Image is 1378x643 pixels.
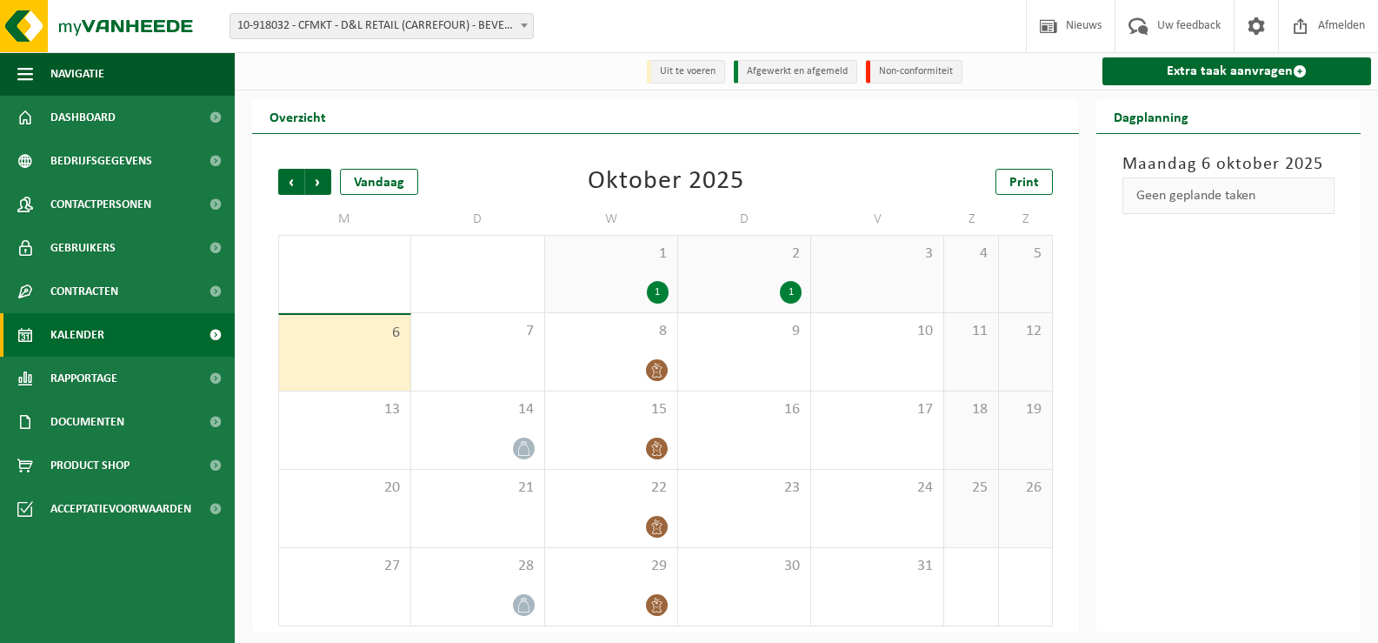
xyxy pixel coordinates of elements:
span: 19 [1008,400,1043,419]
span: 12 [1008,322,1043,341]
span: 29 [554,557,669,576]
span: 2 [687,244,802,264]
span: 23 [687,479,802,498]
a: Print [995,169,1053,195]
h3: Maandag 6 oktober 2025 [1122,151,1335,177]
span: 27 [288,557,402,576]
span: Documenten [50,400,124,444]
span: Product Shop [50,444,130,487]
span: Bedrijfsgegevens [50,139,152,183]
span: 31 [820,557,935,576]
span: 5 [1008,244,1043,264]
span: Navigatie [50,52,104,96]
span: 4 [953,244,989,264]
li: Uit te voeren [647,60,725,84]
span: 10 [820,322,935,341]
span: 10-918032 - CFMKT - D&L RETAIL (CARREFOUR) - BEVEREN-WAAS [230,14,533,38]
span: 20 [288,479,402,498]
td: V [811,204,944,235]
td: M [278,204,411,235]
span: Rapportage [50,357,117,400]
span: 1 [554,244,669,264]
span: 11 [953,322,989,341]
div: Vandaag [340,169,418,195]
span: 26 [1008,479,1043,498]
span: 25 [953,479,989,498]
td: D [411,204,544,235]
span: 3 [820,244,935,264]
span: Volgende [305,169,331,195]
span: 10-918032 - CFMKT - D&L RETAIL (CARREFOUR) - BEVEREN-WAAS [230,13,534,39]
td: Z [999,204,1053,235]
span: Contactpersonen [50,183,151,226]
span: 24 [820,479,935,498]
div: 1 [647,281,669,304]
li: Non-conformiteit [866,60,962,84]
span: 15 [554,400,669,419]
span: Print [1009,176,1039,190]
span: Kalender [50,313,104,357]
span: 8 [554,322,669,341]
td: D [678,204,811,235]
span: 6 [288,324,402,343]
span: Dashboard [50,96,116,139]
div: Geen geplande taken [1122,177,1335,214]
td: W [545,204,678,235]
span: 30 [687,557,802,576]
span: 13 [288,400,402,419]
span: 21 [420,479,535,498]
span: 22 [554,479,669,498]
a: Extra taak aanvragen [1102,57,1371,85]
h2: Dagplanning [1096,99,1206,133]
span: 9 [687,322,802,341]
span: 28 [420,557,535,576]
span: Acceptatievoorwaarden [50,487,191,531]
div: Oktober 2025 [588,169,744,195]
span: Vorige [278,169,304,195]
span: 7 [420,322,535,341]
span: 14 [420,400,535,419]
span: 16 [687,400,802,419]
td: Z [944,204,998,235]
div: 1 [780,281,802,304]
h2: Overzicht [252,99,343,133]
span: 17 [820,400,935,419]
span: Gebruikers [50,226,116,270]
span: 18 [953,400,989,419]
span: Contracten [50,270,118,313]
li: Afgewerkt en afgemeld [734,60,857,84]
